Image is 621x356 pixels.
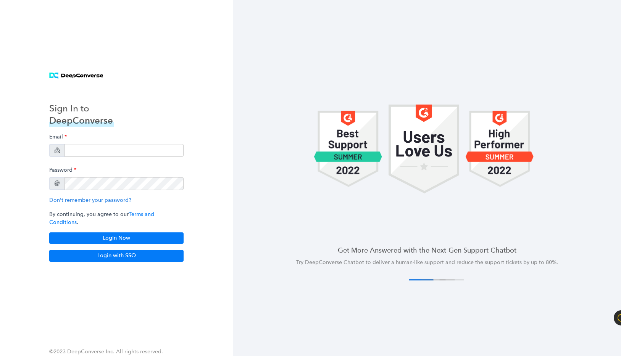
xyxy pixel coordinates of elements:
[296,259,558,266] span: Try DeepConverse Chatbot to deliver a human-like support and reduce the support tickets by up to ...
[389,105,459,193] img: carousel 1
[49,348,163,355] span: ©2023 DeepConverse Inc. All rights reserved.
[314,105,382,193] img: carousel 1
[49,114,114,127] h3: DeepConverse
[49,250,184,261] button: Login with SSO
[49,102,114,114] h3: Sign In to
[49,197,131,203] a: Don't remember your password?
[251,245,603,255] h4: Get More Answered with the Next-Gen Support Chatbot
[49,130,67,144] label: Email
[439,279,464,280] button: 4
[409,279,434,280] button: 1
[49,232,184,244] button: Login Now
[465,105,534,193] img: carousel 1
[49,72,103,79] img: horizontal logo
[49,210,184,226] p: By continuing, you agree to our .
[49,163,76,177] label: Password
[430,279,455,280] button: 3
[421,279,446,280] button: 2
